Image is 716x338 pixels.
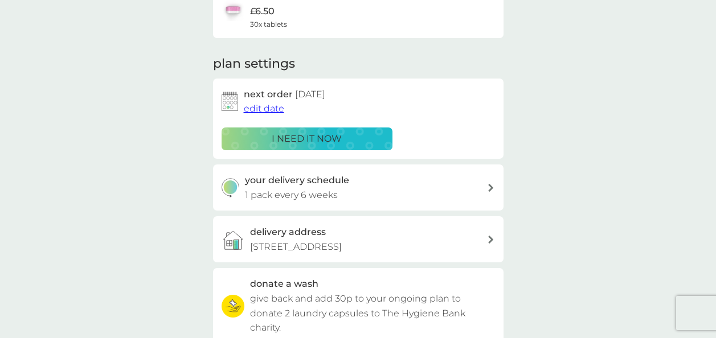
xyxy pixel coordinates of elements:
[222,127,392,150] button: i need it now
[272,131,342,146] p: i need it now
[244,101,284,116] button: edit date
[213,55,295,73] h2: plan settings
[244,87,325,102] h2: next order
[245,173,349,188] h3: your delivery schedule
[250,4,275,19] p: £6.50
[213,164,504,211] button: your delivery schedule1 pack every 6 weeks
[250,19,287,30] span: 30x tablets
[295,89,325,100] span: [DATE]
[245,188,338,203] p: 1 pack every 6 weeks
[250,277,318,291] h3: donate a wash
[213,216,504,262] a: delivery address[STREET_ADDRESS]
[250,240,342,254] p: [STREET_ADDRESS]
[250,225,326,240] h3: delivery address
[244,103,284,114] span: edit date
[250,291,495,335] p: give back and add 30p to your ongoing plan to donate 2 laundry capsules to The Hygiene Bank charity.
